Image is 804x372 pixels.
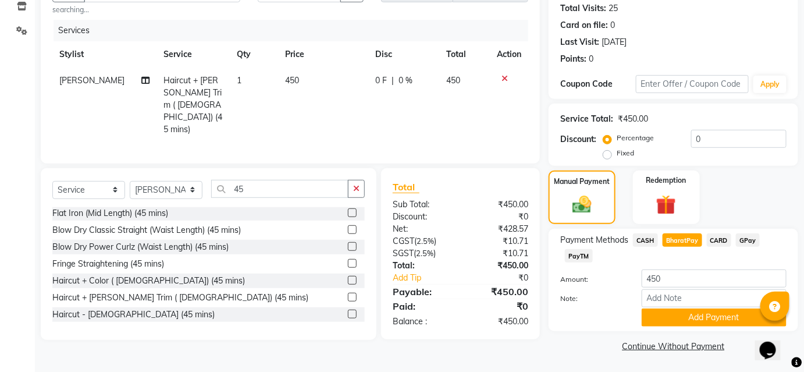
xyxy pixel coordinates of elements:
[565,249,593,263] span: PayTM
[618,113,648,125] div: ₹450.00
[384,316,461,328] div: Balance :
[473,272,537,284] div: ₹0
[609,2,618,15] div: 25
[392,75,394,87] span: |
[551,341,796,353] a: Continue Without Payment
[610,19,615,31] div: 0
[384,260,461,272] div: Total:
[393,248,414,258] span: SGST
[460,223,537,235] div: ₹428.57
[736,233,760,247] span: GPay
[490,41,528,68] th: Action
[384,247,461,260] div: ( )
[589,53,593,65] div: 0
[52,224,241,236] div: Blow Dry Classic Straight (Waist Length) (45 mins)
[52,5,240,15] small: searching...
[285,75,299,86] span: 450
[460,299,537,313] div: ₹0
[384,223,461,235] div: Net:
[567,194,597,216] img: _cash.svg
[416,249,433,258] span: 2.5%
[52,292,308,304] div: Haircut + [PERSON_NAME] Trim ( [DEMOGRAPHIC_DATA]) (45 mins)
[460,285,537,299] div: ₹450.00
[384,199,461,211] div: Sub Total:
[753,76,787,93] button: Apply
[460,235,537,247] div: ₹10.71
[399,75,412,87] span: 0 %
[602,36,627,48] div: [DATE]
[230,41,278,68] th: Qty
[560,2,606,15] div: Total Visits:
[552,293,633,304] label: Note:
[560,113,613,125] div: Service Total:
[54,20,537,41] div: Services
[560,53,586,65] div: Points:
[52,241,229,253] div: Blow Dry Power Curlz (Waist Length) (45 mins)
[52,41,157,68] th: Stylist
[617,133,654,143] label: Percentage
[707,233,732,247] span: CARD
[650,193,682,218] img: _gift.svg
[633,233,658,247] span: CASH
[460,247,537,260] div: ₹10.71
[237,75,241,86] span: 1
[393,181,419,193] span: Total
[560,133,596,146] div: Discount:
[560,36,599,48] div: Last Visit:
[384,272,473,284] a: Add Tip
[646,175,686,186] label: Redemption
[52,275,245,287] div: Haircut + Color ( [DEMOGRAPHIC_DATA]) (45 mins)
[384,235,461,247] div: ( )
[554,176,610,187] label: Manual Payment
[278,41,368,68] th: Price
[642,309,787,327] button: Add Payment
[384,285,461,299] div: Payable:
[460,316,537,328] div: ₹450.00
[384,299,461,313] div: Paid:
[560,234,628,246] span: Payment Methods
[384,211,461,223] div: Discount:
[560,19,608,31] div: Card on file:
[52,207,168,219] div: Flat Iron (Mid Length) (45 mins)
[460,211,537,223] div: ₹0
[460,199,537,211] div: ₹450.00
[636,75,749,93] input: Enter Offer / Coupon Code
[59,75,124,86] span: [PERSON_NAME]
[446,75,460,86] span: 450
[211,180,348,198] input: Search or Scan
[375,75,387,87] span: 0 F
[164,75,223,134] span: Haircut + [PERSON_NAME] Trim ( [DEMOGRAPHIC_DATA]) (45 mins)
[663,233,702,247] span: BharatPay
[560,78,636,90] div: Coupon Code
[52,309,215,321] div: Haircut - [DEMOGRAPHIC_DATA] (45 mins)
[642,289,787,307] input: Add Note
[368,41,440,68] th: Disc
[439,41,490,68] th: Total
[417,236,434,246] span: 2.5%
[552,274,633,285] label: Amount:
[755,325,792,360] iframe: chat widget
[52,258,164,270] div: Fringe Straightening (45 mins)
[460,260,537,272] div: ₹450.00
[157,41,230,68] th: Service
[393,236,414,246] span: CGST
[642,270,787,288] input: Amount
[617,148,634,158] label: Fixed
